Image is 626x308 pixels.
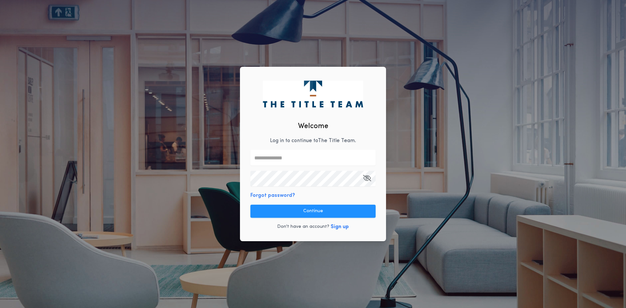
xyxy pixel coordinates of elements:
button: Continue [250,205,376,218]
button: Sign up [331,223,349,231]
button: Forgot password? [250,192,295,199]
p: Log in to continue to The Title Team . [270,137,356,145]
img: logo [263,81,363,107]
h2: Welcome [298,121,328,132]
p: Don't have an account? [277,224,329,230]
